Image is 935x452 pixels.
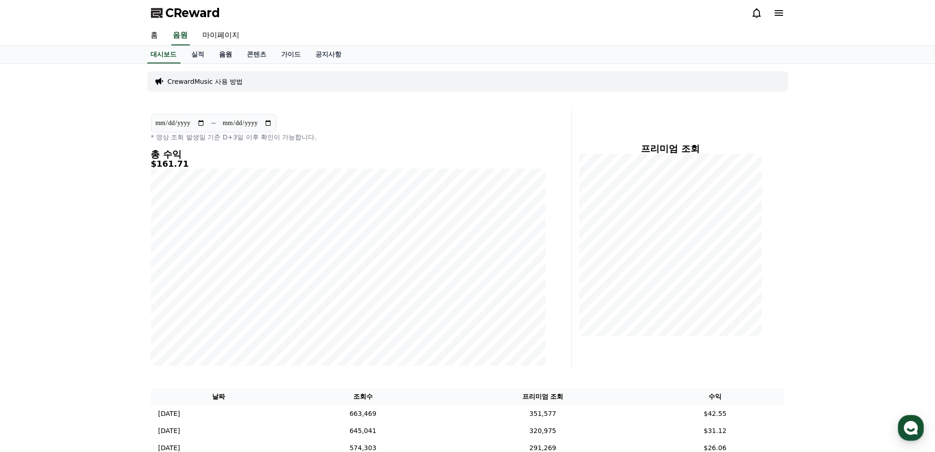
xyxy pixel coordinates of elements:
td: 351,577 [439,405,646,422]
a: 홈 [3,294,61,317]
h4: 총 수익 [151,149,546,159]
a: 설정 [119,294,178,317]
a: 음원 [171,26,190,45]
p: [DATE] [158,426,180,436]
a: 음원 [212,46,240,63]
a: 홈 [144,26,166,45]
h5: $161.71 [151,159,546,169]
th: 수익 [646,388,784,405]
p: * 영상 조회 발생일 기준 D+3일 이후 확인이 가능합니다. [151,132,546,142]
td: $31.12 [646,422,784,439]
span: 설정 [143,308,154,315]
p: [DATE] [158,409,180,419]
th: 날짜 [151,388,287,405]
a: CReward [151,6,220,20]
td: 663,469 [286,405,439,422]
td: $42.55 [646,405,784,422]
th: 프리미엄 조회 [439,388,646,405]
a: 실적 [184,46,212,63]
a: 콘텐츠 [240,46,274,63]
th: 조회수 [286,388,439,405]
p: ~ [211,118,217,129]
td: 645,041 [286,422,439,439]
td: 320,975 [439,422,646,439]
span: CReward [166,6,220,20]
span: 홈 [29,308,35,315]
a: CrewardMusic 사용 방법 [168,77,243,86]
a: 대시보드 [147,46,181,63]
a: 가이드 [274,46,308,63]
span: 대화 [85,308,96,315]
a: 마이페이지 [195,26,247,45]
a: 공지사항 [308,46,349,63]
h4: 프리미엄 조회 [579,144,762,154]
a: 대화 [61,294,119,317]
